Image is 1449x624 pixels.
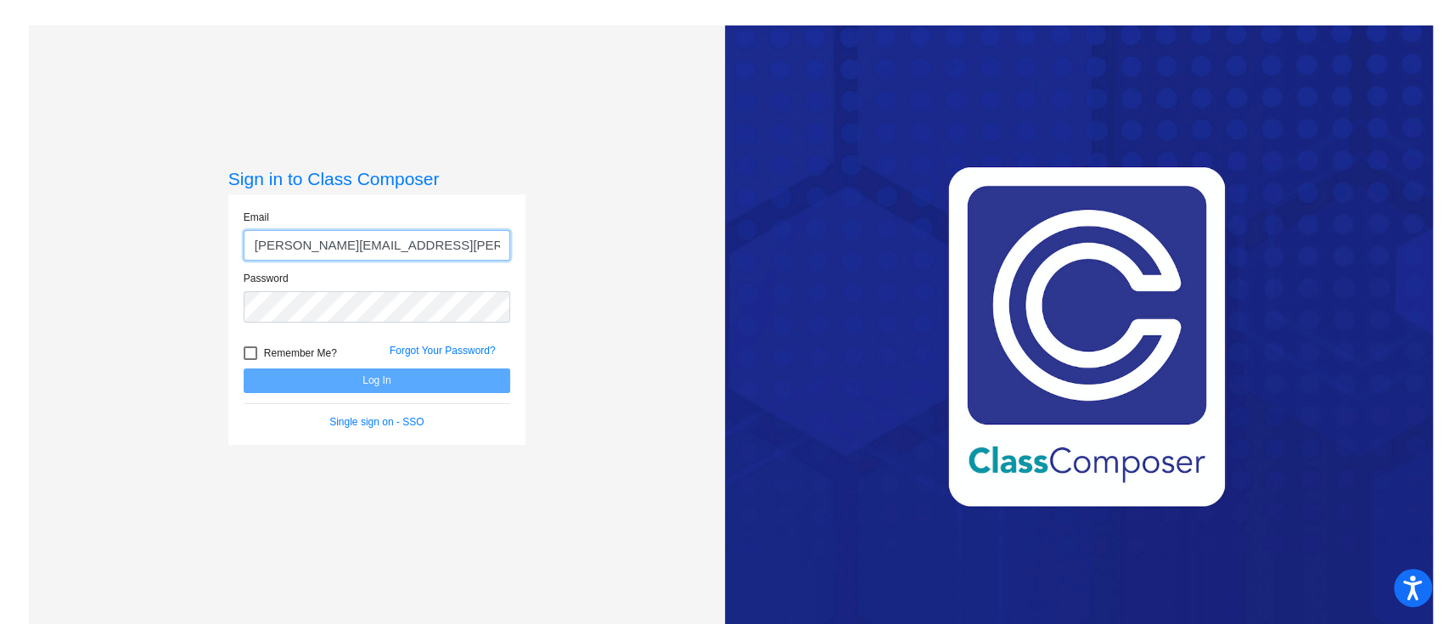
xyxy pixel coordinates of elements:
[244,368,510,393] button: Log In
[244,271,289,286] label: Password
[329,416,424,428] a: Single sign on - SSO
[390,345,496,357] a: Forgot Your Password?
[244,210,269,225] label: Email
[228,168,525,189] h3: Sign in to Class Composer
[264,343,337,363] span: Remember Me?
